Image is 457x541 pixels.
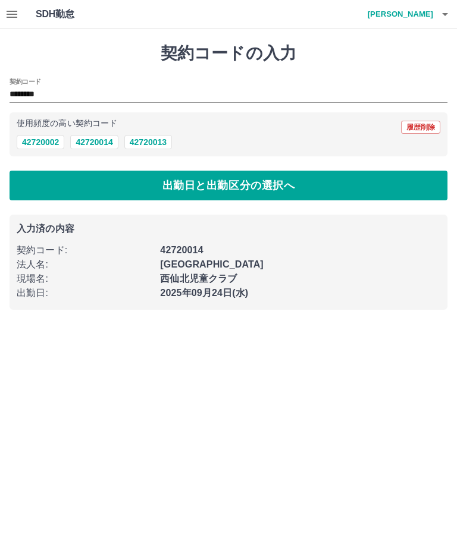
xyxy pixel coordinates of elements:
button: 42720013 [124,135,172,149]
h1: 契約コードの入力 [10,43,447,64]
button: 42720014 [70,135,118,149]
p: 現場名 : [17,272,153,286]
p: 契約コード : [17,243,153,257]
button: 履歴削除 [401,121,440,134]
p: 使用頻度の高い契約コード [17,119,117,128]
b: 西仙北児童クラブ [160,273,237,284]
b: 42720014 [160,245,203,255]
button: 出勤日と出勤区分の選択へ [10,171,447,200]
p: 入力済の内容 [17,224,440,234]
b: 2025年09月24日(水) [160,288,248,298]
b: [GEOGRAPHIC_DATA] [160,259,264,269]
h2: 契約コード [10,77,41,86]
p: 法人名 : [17,257,153,272]
button: 42720002 [17,135,64,149]
p: 出勤日 : [17,286,153,300]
